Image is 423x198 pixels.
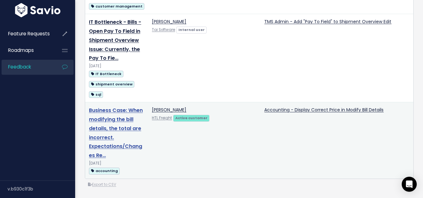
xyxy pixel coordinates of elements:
[89,18,141,62] a: IT Bottleneck - Bills - Open Pay To Field in Shipment Overview Issue: Currently, the Pay To Fie…
[152,18,186,25] a: [PERSON_NAME]
[89,80,134,88] a: shipment overview
[152,107,186,113] a: [PERSON_NAME]
[89,107,143,159] a: Business Case: When modifying the bill details, the total are incorrect. Expectations/Changes Re…
[89,90,103,98] a: sql
[89,71,123,77] span: IT Bottleneck
[8,63,31,70] span: Feedback
[2,43,52,58] a: Roadmaps
[8,181,75,197] div: v.b930c1f3b
[89,2,144,10] a: customer management
[173,114,209,121] a: Active customer
[89,167,120,175] a: accounting
[89,3,144,10] span: customer management
[152,27,175,32] a: Tai Software
[88,182,116,187] a: Export to CSV
[2,27,52,41] a: Feature Requests
[402,177,417,192] div: Open Intercom Messenger
[89,70,123,78] a: IT Bottleneck
[175,115,208,120] strong: Active customer
[89,160,144,167] div: [DATE]
[89,168,120,174] span: accounting
[8,30,50,37] span: Feature Requests
[8,47,34,53] span: Roadmaps
[89,63,144,69] div: [DATE]
[13,3,62,17] img: logo-white.9d6f32f41409.svg
[264,18,391,25] a: TMS Admin - Add "Pay To Field" to Shipment Overview Edit
[89,81,134,88] span: shipment overview
[89,91,103,98] span: sql
[2,60,52,74] a: Feedback
[178,27,205,32] strong: Internal user
[152,115,172,120] a: HTL Freight
[176,26,207,33] a: Internal user
[264,107,384,113] a: Accounting - Display Correct Price in Modify Bill Details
